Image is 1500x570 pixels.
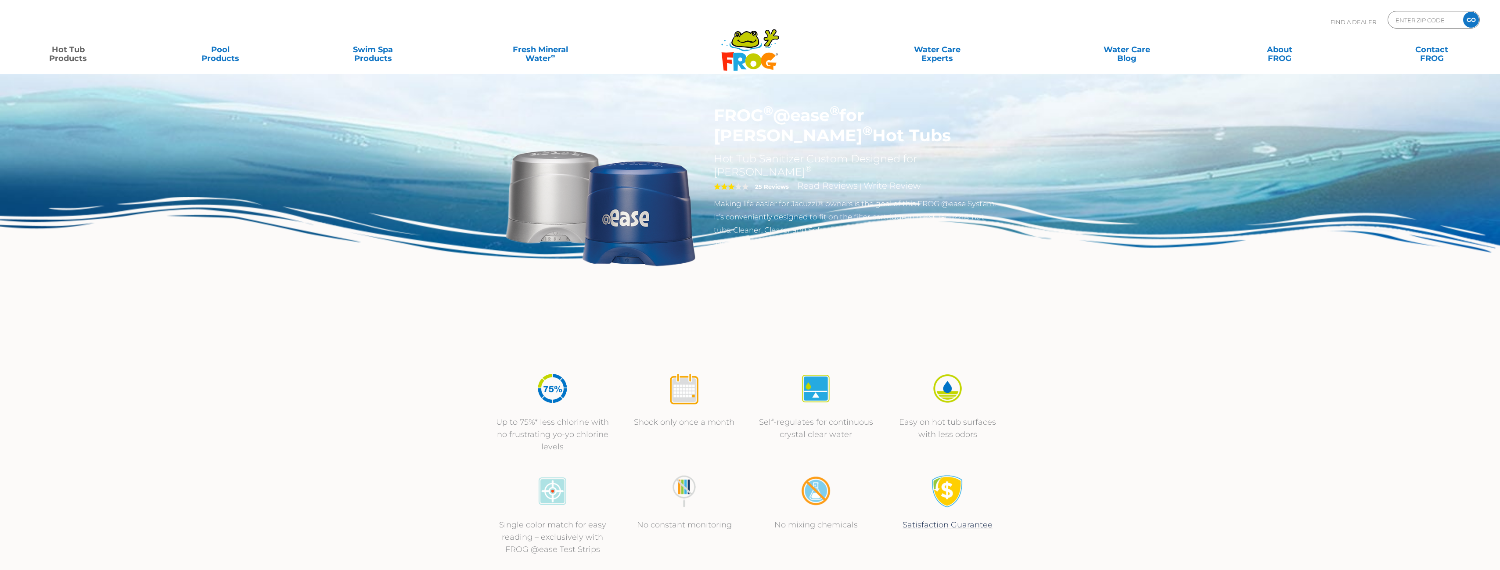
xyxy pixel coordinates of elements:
img: no-constant-monitoring1 [668,475,701,508]
a: Water CareExperts [841,41,1034,58]
a: Read Reviews [797,180,858,191]
sup: ® [805,164,812,174]
sup: ® [830,103,839,118]
img: Sundance-cartridges-2.png [500,105,701,306]
img: Frog Products Logo [716,18,784,71]
h1: FROG @ease for [PERSON_NAME] Hot Tubs [714,105,1000,146]
sup: ® [863,123,872,138]
img: icon-atease-75percent-less [536,372,569,405]
p: No mixing chemicals [759,519,873,531]
a: AboutFROG [1220,41,1338,58]
p: No constant monitoring [627,519,741,531]
img: icon-atease-shock-once [668,372,701,405]
p: Self-regulates for continuous crystal clear water [759,416,873,441]
a: Satisfaction Guarantee [903,520,993,530]
a: Swim SpaProducts [314,41,432,58]
img: Satisfaction Guarantee Icon [931,475,964,508]
input: GO [1463,12,1479,28]
img: icon-atease-easy-on [931,372,964,405]
img: icon-atease-self-regulates [799,372,832,405]
p: Up to 75%* less chlorine with no frustrating yo-yo chlorine levels [496,416,610,453]
span: | [860,182,862,190]
p: Shock only once a month [627,416,741,428]
h2: Hot Tub Sanitizer Custom Designed for [PERSON_NAME] [714,152,1000,179]
a: Water CareBlog [1068,41,1186,58]
img: icon-atease-color-match [536,475,569,508]
a: Fresh MineralWater∞ [466,41,615,58]
sup: ∞ [551,52,555,59]
a: Write Review [863,180,921,191]
sup: ® [763,103,773,118]
span: 3 [714,183,735,190]
p: Single color match for easy reading – exclusively with FROG @ease Test Strips [496,519,610,556]
p: Find A Dealer [1331,11,1376,33]
a: ContactFROG [1373,41,1491,58]
a: Hot TubProducts [9,41,127,58]
strong: 25 Reviews [755,183,789,190]
p: Easy on hot tub surfaces with less odors [891,416,1005,441]
a: PoolProducts [161,41,280,58]
img: no-mixing1 [799,475,832,508]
